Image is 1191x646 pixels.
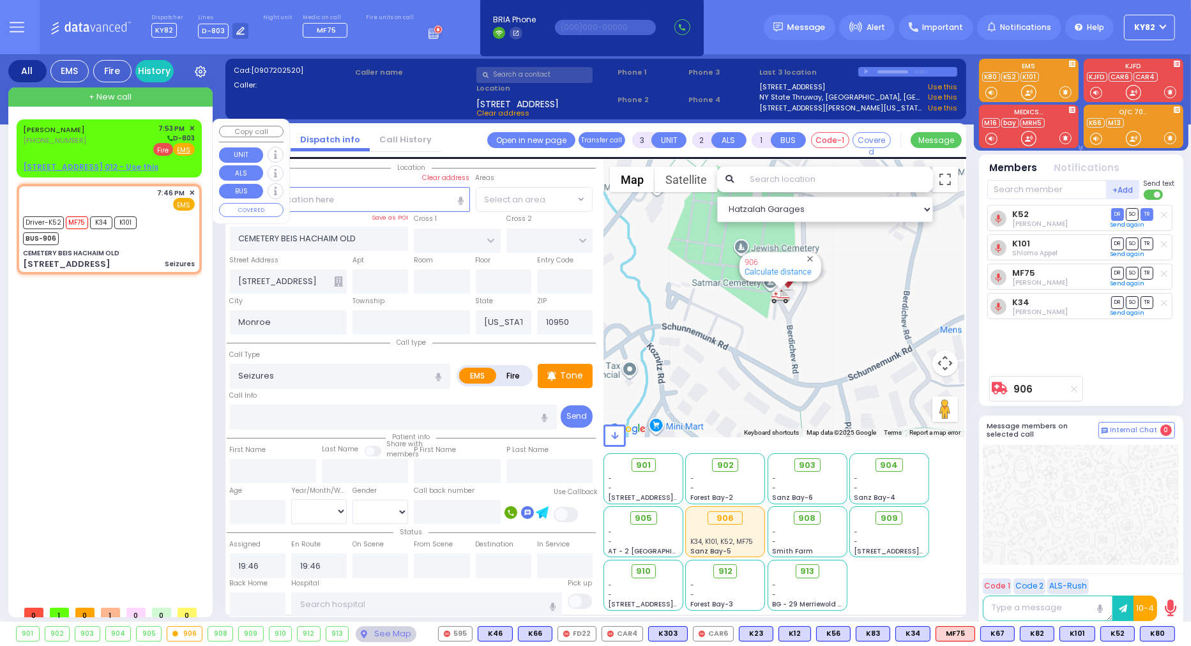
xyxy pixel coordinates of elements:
a: Send again [1111,250,1145,258]
div: K83 [856,626,890,642]
span: Shlomo Appel [1012,248,1058,258]
span: 908 [799,512,816,525]
button: Show street map [610,167,655,192]
label: Call Info [230,391,257,401]
span: 0 [24,608,43,617]
div: CAR6 [693,626,734,642]
span: 902 [717,459,734,472]
div: K12 [778,626,811,642]
span: Alert [867,22,885,33]
label: Caller: [234,80,351,91]
button: Covered [853,132,891,148]
input: Search location here [230,187,470,211]
span: - [609,527,612,537]
label: Fire units on call [366,14,414,22]
a: Send again [1111,309,1145,317]
div: 906 [167,627,202,641]
div: 595 [438,626,473,642]
label: Township [353,296,384,306]
span: - [690,474,694,483]
a: Open in new page [487,132,575,148]
a: K80 [982,72,1000,82]
div: 912 [298,627,320,641]
span: Moses Guttman [1012,219,1068,229]
button: UNIT [219,147,263,163]
div: [STREET_ADDRESS] [23,258,110,271]
button: ALS [711,132,747,148]
button: Members [990,161,1038,176]
span: ✕ [189,188,195,199]
span: K101 [114,216,137,229]
span: - [690,483,694,493]
button: Drag Pegman onto the map to open Street View [932,396,958,422]
span: Phone 1 [618,67,684,78]
div: All [8,60,47,82]
label: Clear address [423,173,470,183]
span: K34 [90,216,112,229]
span: BUS-906 [23,232,59,245]
input: Search location [741,167,933,192]
label: Cross 2 [506,214,532,224]
span: Sanz Bay-5 [690,546,731,556]
div: K101 [1059,626,1095,642]
span: Clear address [476,108,529,118]
span: Message [787,21,826,34]
span: 909 [881,512,898,525]
label: Street Address [230,255,279,266]
a: Calculate distance [745,267,812,276]
div: K66 [518,626,552,642]
span: SO [1126,267,1139,279]
div: K56 [816,626,851,642]
h5: Message members on selected call [987,422,1098,439]
a: Dispatch info [291,133,370,146]
button: 10-4 [1134,596,1157,621]
div: BLS [980,626,1015,642]
span: Important [922,22,963,33]
div: 905 [137,627,161,641]
span: - [772,474,776,483]
label: From Scene [414,539,453,550]
a: K101 [1012,239,1030,248]
span: SO [1126,208,1139,220]
a: Call History [370,133,441,146]
label: Destination [476,539,514,550]
a: Send again [1111,221,1145,229]
button: Toggle fullscreen view [932,167,958,192]
button: Code-1 [811,132,849,148]
label: Caller name [355,67,473,78]
label: Apt [353,255,364,266]
span: - [690,590,694,599]
u: [STREET_ADDRESS] 012 - Use this [23,161,158,172]
button: ALS-Rush [1047,578,1089,594]
input: Search member [987,180,1107,199]
span: BRIA Phone [493,14,536,26]
a: CAR4 [1134,72,1158,82]
span: DR [1111,208,1124,220]
span: AT - 2 [GEOGRAPHIC_DATA] [609,546,703,556]
div: ALS [936,626,975,642]
div: 910 [269,627,292,641]
button: Code 2 [1013,578,1045,594]
span: Forest Bay-3 [690,599,733,609]
button: COVERED [219,203,284,217]
div: K303 [648,626,688,642]
div: Seizures [165,259,195,269]
a: bay [1001,118,1019,128]
span: Phone 3 [688,67,755,78]
span: 903 [799,459,815,472]
span: Other building occupants [335,276,344,287]
div: 903 [75,627,100,641]
div: 902 [45,627,70,641]
span: SO [1126,296,1139,308]
span: - [854,527,858,537]
span: Phone 4 [688,94,755,105]
span: DR [1111,267,1124,279]
span: - [772,580,776,590]
input: Search a contact [476,67,593,83]
span: Patient info [386,432,436,442]
div: K34 [895,626,930,642]
label: Night unit [263,14,292,22]
span: [STREET_ADDRESS][PERSON_NAME] [609,599,729,609]
div: 906 [708,511,743,525]
span: Sanz Bay-4 [854,493,895,502]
